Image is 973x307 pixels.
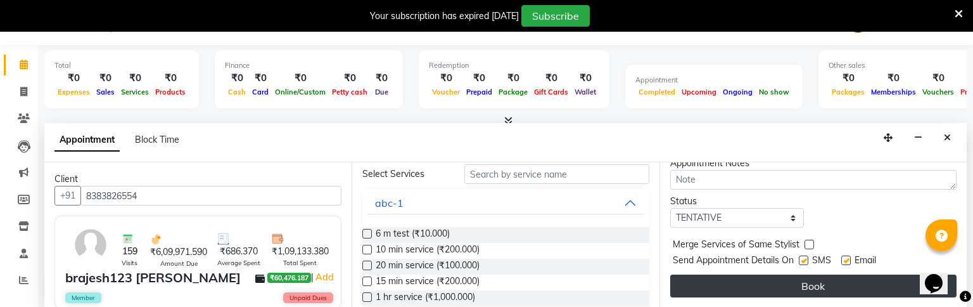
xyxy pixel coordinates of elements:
div: ₹0 [429,71,463,86]
span: Packages [829,88,868,96]
span: Vouchers [919,88,957,96]
div: ₹0 [571,71,599,86]
span: No show [756,88,792,96]
div: ₹0 [329,71,371,86]
input: Search by service name [464,164,649,184]
div: abc-1 [375,195,404,211]
span: Card [249,88,272,96]
span: Prepaid [463,88,495,96]
div: Your subscription has expired [DATE] [370,10,519,23]
span: 1 hr service (₹1,000.000) [376,291,475,306]
span: 10 min service (₹200.000) [376,243,480,259]
span: 15 min service (₹200.000) [376,275,480,291]
div: ₹0 [371,71,393,86]
iframe: chat widget [920,256,960,294]
span: | [311,270,336,285]
span: Visits [122,258,137,268]
div: Appointment [635,75,792,86]
div: Appointment Notes [670,157,957,170]
span: ₹6,09,971.590 [150,245,207,259]
a: Add [314,270,336,285]
div: Finance [225,60,393,71]
span: Package [495,88,531,96]
span: Gift Cards [531,88,571,96]
input: Search by Name/Mobile/Email/Code [80,186,341,206]
span: Expenses [54,88,93,96]
button: Book [670,275,957,297]
span: Appointment [54,129,120,152]
div: ₹0 [531,71,571,86]
button: Subscribe [521,5,590,27]
div: ₹0 [495,71,531,86]
button: +91 [54,186,81,206]
div: ₹0 [118,71,152,86]
div: Total [54,60,189,71]
span: Ongoing [720,88,756,96]
span: Memberships [868,88,919,96]
div: ₹0 [54,71,93,86]
span: Online/Custom [272,88,329,96]
span: Voucher [429,88,463,96]
div: ₹0 [93,71,118,86]
span: Average Spent [217,258,260,268]
button: Close [938,128,957,148]
span: Send Appointment Details On [673,254,794,270]
div: ₹0 [249,71,272,86]
div: brajesh123 [PERSON_NAME] [65,268,241,287]
div: ₹0 [152,71,189,86]
div: ₹0 [225,71,249,86]
span: ₹686.370 [220,245,258,258]
span: ₹60,476.187 [267,273,311,283]
span: Total Spent [283,258,317,268]
span: Products [152,88,189,96]
div: Select Services [353,167,455,181]
span: SMS [812,254,831,270]
button: abc-1 [367,192,644,214]
span: 6 m test (₹10.000) [376,227,450,243]
div: Status [670,195,804,208]
span: Sales [93,88,118,96]
img: avatar [72,226,109,263]
span: 159 [122,245,137,258]
span: Amount Due [160,259,198,268]
div: ₹0 [829,71,868,86]
div: ₹0 [868,71,919,86]
span: Completed [635,88,678,96]
span: Services [118,88,152,96]
div: Redemption [429,60,599,71]
span: Member [65,292,101,303]
span: Petty cash [329,88,371,96]
div: ₹0 [272,71,329,86]
span: Upcoming [678,88,720,96]
div: Client [54,173,341,186]
span: Email [855,254,876,270]
span: Due [372,88,391,96]
span: Merge Services of Same Stylist [673,238,799,254]
span: Cash [225,88,249,96]
span: Unpaid Dues [283,292,333,303]
span: Block Time [135,134,179,145]
div: ₹0 [919,71,957,86]
span: 20 min service (₹100.000) [376,259,480,275]
span: Wallet [571,88,599,96]
div: ₹0 [463,71,495,86]
span: ₹1,09,133.380 [272,245,329,258]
